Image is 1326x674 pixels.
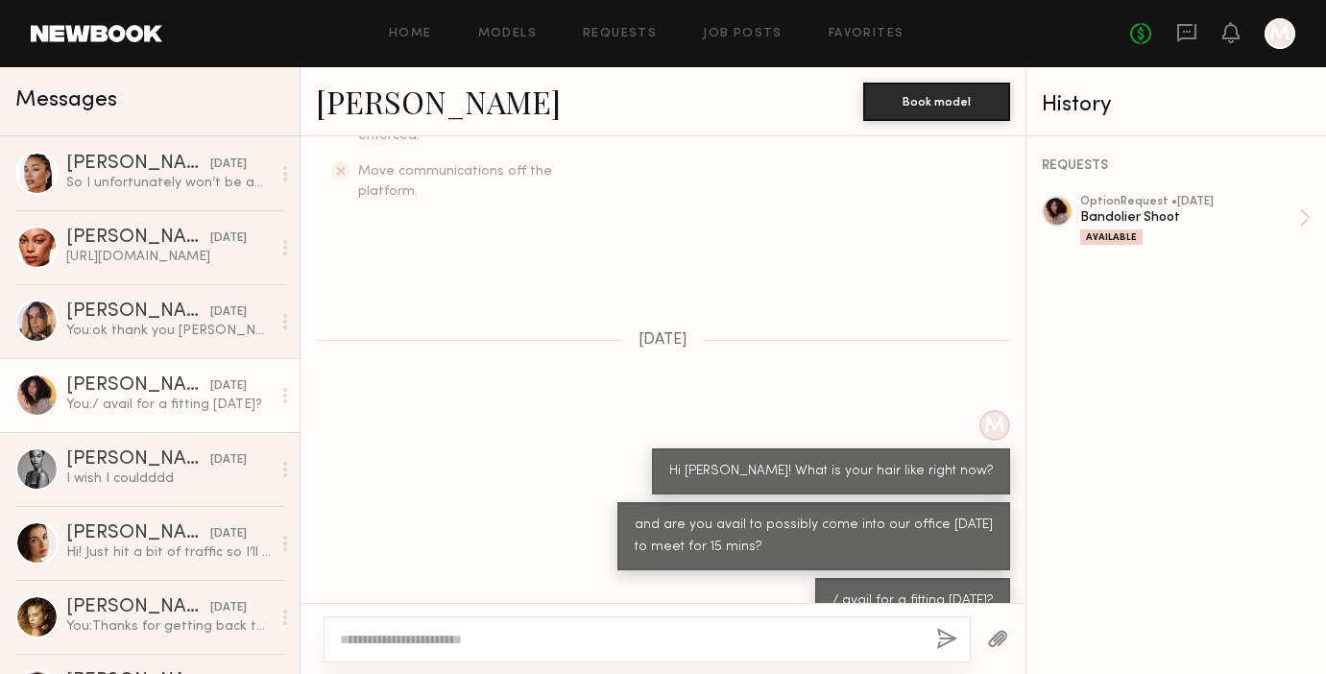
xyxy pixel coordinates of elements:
div: and are you avail to possibly come into our office [DATE] to meet for 15 mins? [635,515,993,559]
div: I wish I couldddd [66,469,271,488]
a: Home [389,28,432,40]
div: Hi! Just hit a bit of traffic so I’ll be there ~10 after! [66,543,271,562]
div: [PERSON_NAME] [66,155,210,174]
span: Move communications off the platform. [358,165,552,198]
div: [PERSON_NAME] [66,598,210,617]
span: [DATE] [639,332,687,349]
div: History [1042,94,1311,116]
div: [URL][DOMAIN_NAME] [66,248,271,266]
div: [DATE] [210,525,247,543]
a: Job Posts [703,28,783,40]
div: [PERSON_NAME] [66,302,210,322]
div: [PERSON_NAME] [66,450,210,469]
div: [PERSON_NAME] [66,376,210,396]
div: [DATE] [210,377,247,396]
div: You: / avail for a fitting [DATE]? [66,396,271,414]
a: optionRequest •[DATE]Bandolier ShootAvailable [1080,196,1311,245]
a: Requests [583,28,657,40]
div: [DATE] [210,303,247,322]
div: REQUESTS [1042,159,1311,173]
div: [PERSON_NAME] [66,524,210,543]
div: [DATE] [210,229,247,248]
a: [PERSON_NAME] [316,81,561,122]
div: You: Thanks for getting back to [GEOGRAPHIC_DATA] :) No worries at all! But we will certainly kee... [66,617,271,636]
a: Book model [863,92,1010,108]
div: [DATE] [210,599,247,617]
div: Bandolier Shoot [1080,208,1299,227]
div: [DATE] [210,451,247,469]
a: Favorites [829,28,904,40]
div: Hi [PERSON_NAME]! What is your hair like right now? [669,461,993,483]
div: / avail for a fitting [DATE]? [832,590,993,613]
div: So I unfortunately won’t be able to make the fitting but am available for the job! [66,174,271,192]
div: [PERSON_NAME] [66,229,210,248]
div: You: ok thank you [PERSON_NAME]! we will circle back with you [66,322,271,340]
div: option Request • [DATE] [1080,196,1299,208]
div: Available [1080,229,1143,245]
button: Book model [863,83,1010,121]
span: Messages [15,89,117,111]
a: Models [478,28,537,40]
a: M [1265,18,1295,49]
div: [DATE] [210,156,247,174]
